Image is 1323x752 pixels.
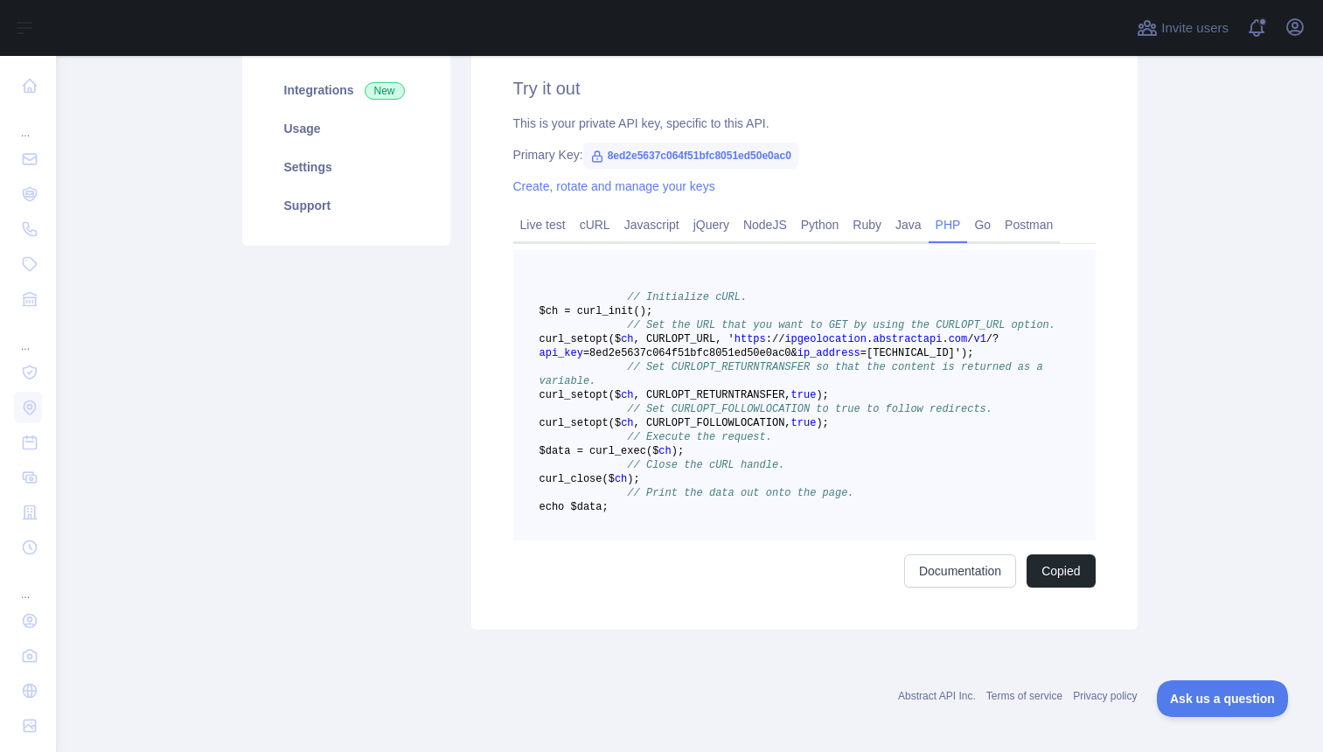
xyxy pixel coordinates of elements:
span: / [986,333,992,345]
span: // Set CURLOPT_FOLLOWLOCATION to true to follow redirects. [627,403,992,415]
span: , CURLOPT_RETURNTRANSFER, [634,389,791,401]
span: // Execute the request. [627,431,772,443]
span: ; [967,347,973,359]
a: Abstract API Inc. [898,690,976,702]
span: ch [621,417,633,429]
span: v1 [973,333,985,345]
a: Live test [513,211,573,239]
span: ) [816,417,822,429]
span: _setopt($ [564,389,621,401]
span: echo $data; [540,501,609,513]
span: curl [540,417,565,429]
span: true [791,417,817,429]
span: _setopt($ [564,333,621,345]
span: _setopt($ [564,417,621,429]
span: curl [540,333,565,345]
a: NodeJS [736,211,794,239]
a: Create, rotate and manage your keys [513,179,715,193]
span: api_key [540,347,583,359]
a: Settings [263,148,429,186]
a: Terms of service [986,690,1062,702]
a: jQuery [686,211,736,239]
span: ? [992,333,999,345]
div: ... [14,567,42,602]
span: , CURLOPT_URL, ' [634,333,735,345]
span: : [766,333,772,345]
div: This is your private API key, specific to this API. [513,115,1096,132]
span: ; [634,473,640,485]
span: / [772,333,778,345]
a: Documentation [904,554,1016,588]
span: Invite users [1161,18,1229,38]
span: ch [658,445,671,457]
span: ; [646,305,652,317]
span: // Close the cURL handle. [627,459,784,471]
a: Javascript [617,211,686,239]
span: // Set the URL that you want to GET by using the CURLOPT_URL option. [627,319,1055,331]
span: curl [540,389,565,401]
span: ch [621,333,633,345]
span: =[TECHNICAL_ID]') [860,347,967,359]
button: Copied [1027,554,1095,588]
a: Support [263,186,429,225]
span: / [778,333,784,345]
span: ch [615,473,627,485]
a: Ruby [846,211,888,239]
a: Postman [998,211,1060,239]
span: abstractapi [873,333,942,345]
span: ) [816,389,822,401]
span: $ch = curl [540,305,602,317]
span: . [867,333,873,345]
span: . [942,333,948,345]
span: curl [540,473,565,485]
span: New [365,82,405,100]
span: _close($ [564,473,615,485]
a: Usage [263,109,429,148]
a: Integrations New [263,71,429,109]
span: _init() [602,305,646,317]
span: // Set CURLOPT_RETURNTRANSFER so that the content is returned as a variable. [540,361,1049,387]
div: ... [14,105,42,140]
div: ... [14,318,42,353]
span: $data = curl [540,445,615,457]
span: ipgeolocation [784,333,867,345]
span: // Initialize cURL. [627,291,747,303]
span: / [967,333,973,345]
span: true [791,389,817,401]
a: Python [794,211,846,239]
span: 8ed2e5637c064f51bfc8051ed50e0ac0 [583,143,798,169]
span: , CURLOPT_FOLLOWLOCATION, [634,417,791,429]
span: =8ed2e5637c064f51bfc8051ed50e0ac0& [583,347,797,359]
button: Invite users [1133,14,1232,42]
span: ; [823,389,829,401]
span: https [735,333,766,345]
iframe: Toggle Customer Support [1157,680,1288,717]
a: cURL [573,211,617,239]
h2: Try it out [513,76,1096,101]
a: Go [967,211,998,239]
span: ; [678,445,684,457]
span: ) [627,473,633,485]
span: ; [823,417,829,429]
a: PHP [929,211,968,239]
span: com [949,333,968,345]
span: ch [621,389,633,401]
a: Java [888,211,929,239]
a: Privacy policy [1073,690,1137,702]
span: // Print the data out onto the page. [627,487,853,499]
span: ip_address [797,347,860,359]
div: Primary Key: [513,146,1096,164]
span: _exec($ [615,445,658,457]
span: ) [672,445,678,457]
